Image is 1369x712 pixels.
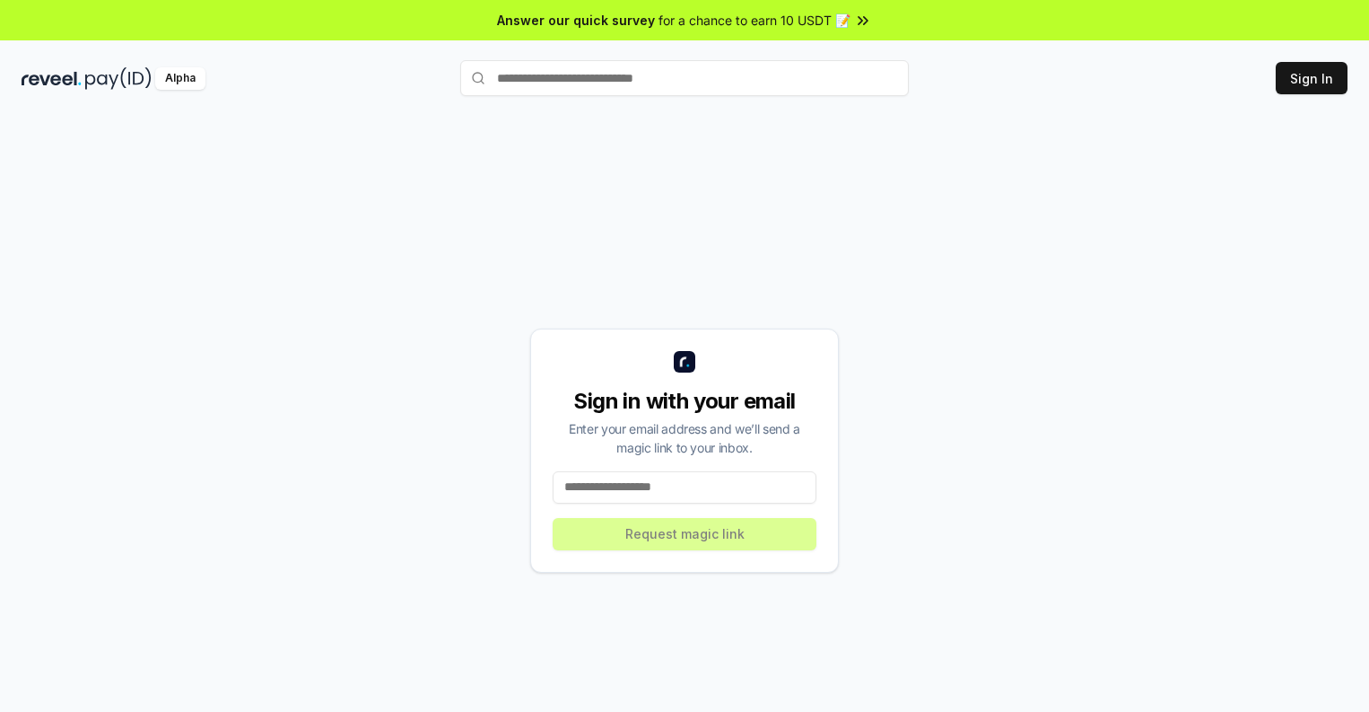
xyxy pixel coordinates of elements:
[1276,62,1347,94] button: Sign In
[553,387,816,416] div: Sign in with your email
[85,67,152,90] img: pay_id
[553,419,816,457] div: Enter your email address and we’ll send a magic link to your inbox.
[155,67,205,90] div: Alpha
[22,67,82,90] img: reveel_dark
[658,11,850,30] span: for a chance to earn 10 USDT 📝
[674,351,695,373] img: logo_small
[497,11,655,30] span: Answer our quick survey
